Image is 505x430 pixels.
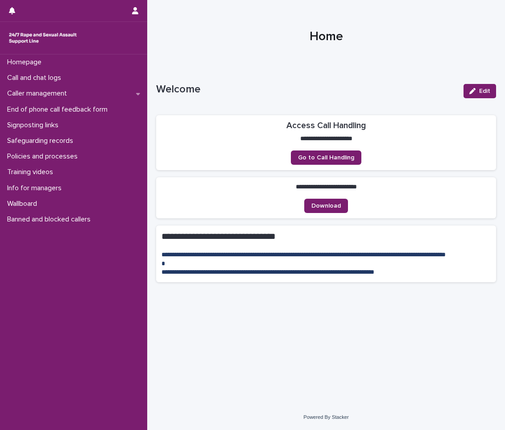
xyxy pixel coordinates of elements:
p: Wallboard [4,200,44,208]
p: Caller management [4,89,74,98]
span: Go to Call Handling [298,154,354,161]
p: End of phone call feedback form [4,105,115,114]
p: Policies and processes [4,152,85,161]
p: Signposting links [4,121,66,129]
p: Info for managers [4,184,69,192]
span: Edit [479,88,490,94]
p: Homepage [4,58,49,67]
a: Powered By Stacker [303,414,348,420]
h1: Home [156,29,496,45]
img: rhQMoQhaT3yELyF149Cw [7,29,79,47]
h2: Access Call Handling [286,121,366,131]
a: Go to Call Handling [291,150,361,165]
p: Call and chat logs [4,74,68,82]
p: Training videos [4,168,60,176]
p: Banned and blocked callers [4,215,98,224]
a: Download [304,199,348,213]
p: Welcome [156,83,456,96]
span: Download [311,203,341,209]
button: Edit [464,84,496,98]
p: Safeguarding records [4,137,80,145]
